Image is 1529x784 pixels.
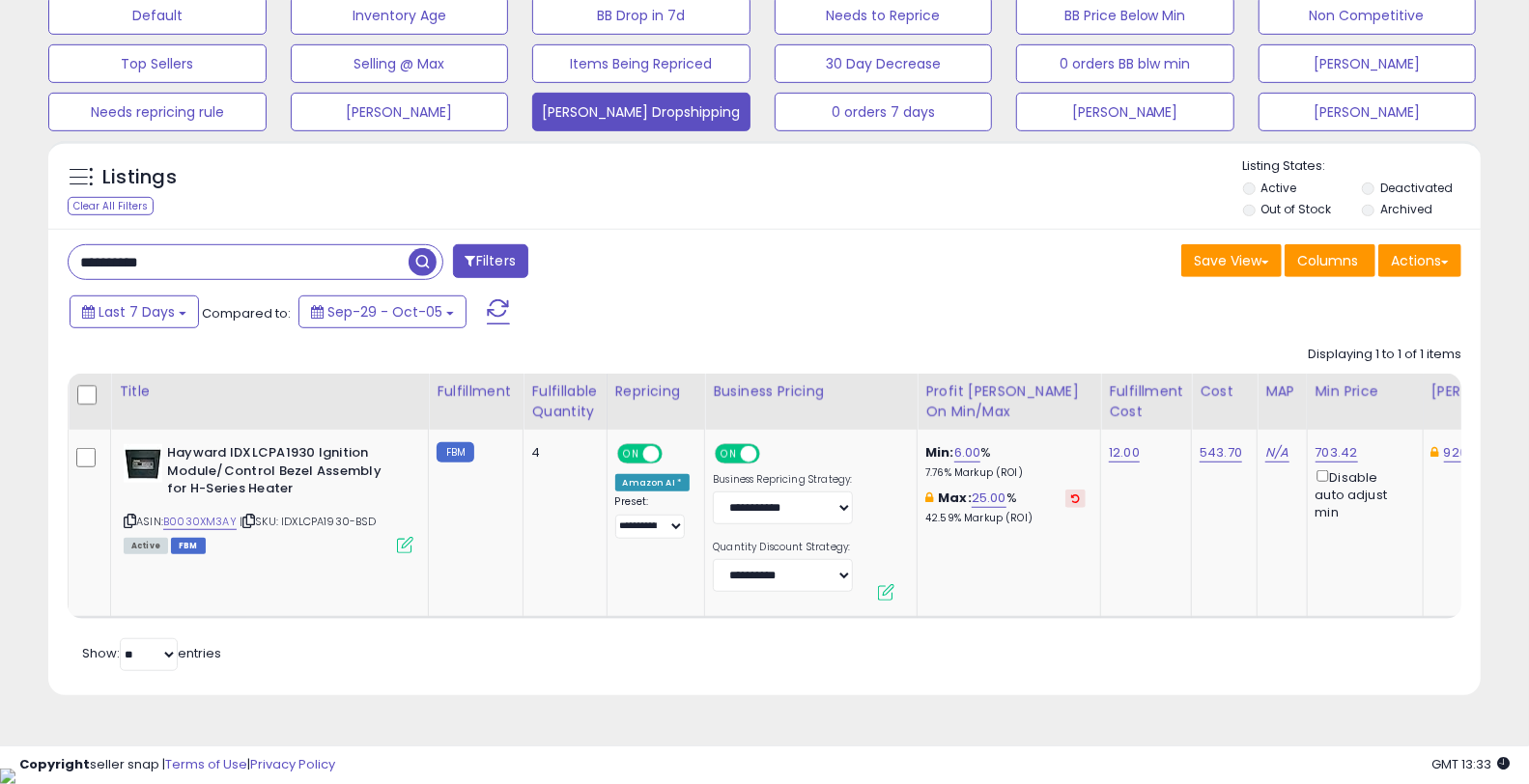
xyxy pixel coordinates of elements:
[1297,251,1358,270] span: Columns
[615,474,691,491] div: Amazon AI *
[437,442,474,462] small: FBM
[925,512,1086,525] p: 42.59% Markup (ROI)
[1200,443,1242,462] a: 543.70
[1261,201,1332,217] label: Out of Stock
[70,295,199,328] button: Last 7 Days
[250,755,335,773] a: Privacy Policy
[717,446,741,462] span: ON
[532,93,750,131] button: [PERSON_NAME] Dropshipping
[619,446,643,462] span: ON
[1016,44,1234,83] button: 0 orders BB blw min
[1316,381,1415,402] div: Min Price
[615,381,697,402] div: Repricing
[1200,381,1249,402] div: Cost
[938,489,972,507] b: Max:
[48,93,267,131] button: Needs repricing rule
[1261,180,1297,196] label: Active
[240,514,377,529] span: | SKU: IDXLCPA1930-BSD
[1285,244,1375,277] button: Columns
[1259,93,1477,131] button: [PERSON_NAME]
[1316,443,1358,462] a: 703.42
[1431,755,1510,773] span: 2025-10-13 13:33 GMT
[1380,201,1432,217] label: Archived
[775,44,993,83] button: 30 Day Decrease
[453,244,528,278] button: Filters
[1308,346,1461,364] div: Displaying 1 to 1 of 1 items
[757,446,788,462] span: OFF
[659,446,690,462] span: OFF
[1243,157,1481,176] p: Listing States:
[1378,244,1461,277] button: Actions
[124,444,162,483] img: 41ICxPKuMtL._SL40_.jpg
[291,44,509,83] button: Selling @ Max
[1181,244,1282,277] button: Save View
[531,444,591,462] div: 4
[327,302,442,322] span: Sep-29 - Oct-05
[713,541,853,554] label: Quantity Discount Strategy:
[713,473,853,487] label: Business Repricing Strategy:
[918,374,1101,430] th: The percentage added to the cost of goods (COGS) that forms the calculator for Min & Max prices.
[1259,44,1477,83] button: [PERSON_NAME]
[925,443,954,462] b: Min:
[163,514,237,530] a: B0030XM3AY
[291,93,509,131] button: [PERSON_NAME]
[171,538,206,554] span: FBM
[713,381,909,402] div: Business Pricing
[1380,180,1453,196] label: Deactivated
[19,756,335,774] div: seller snap | |
[167,444,402,503] b: Hayward IDXLCPA1930 Ignition Module/Control Bezel Assembly for H-Series Heater
[99,302,175,322] span: Last 7 Days
[954,443,981,462] a: 6.00
[925,490,1086,525] div: %
[775,93,993,131] button: 0 orders 7 days
[532,44,750,83] button: Items Being Repriced
[1109,381,1183,422] div: Fulfillment Cost
[615,495,691,539] div: Preset:
[925,466,1086,480] p: 7.76% Markup (ROI)
[102,164,177,191] h5: Listings
[437,381,515,402] div: Fulfillment
[124,444,413,551] div: ASIN:
[1316,466,1408,521] div: Disable auto adjust min
[298,295,467,328] button: Sep-29 - Oct-05
[1109,443,1140,462] a: 12.00
[82,644,221,662] span: Show: entries
[48,44,267,83] button: Top Sellers
[1444,443,1482,462] a: 926.17
[119,381,420,402] div: Title
[972,489,1006,508] a: 25.00
[1016,93,1234,131] button: [PERSON_NAME]
[1265,381,1298,402] div: MAP
[925,444,1086,480] div: %
[202,304,291,322] span: Compared to:
[124,538,168,554] span: All listings currently available for purchase on Amazon
[925,381,1092,422] div: Profit [PERSON_NAME] on Min/Max
[1265,443,1288,462] a: N/A
[19,755,90,773] strong: Copyright
[68,197,154,215] div: Clear All Filters
[531,381,598,422] div: Fulfillable Quantity
[165,755,247,773] a: Terms of Use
